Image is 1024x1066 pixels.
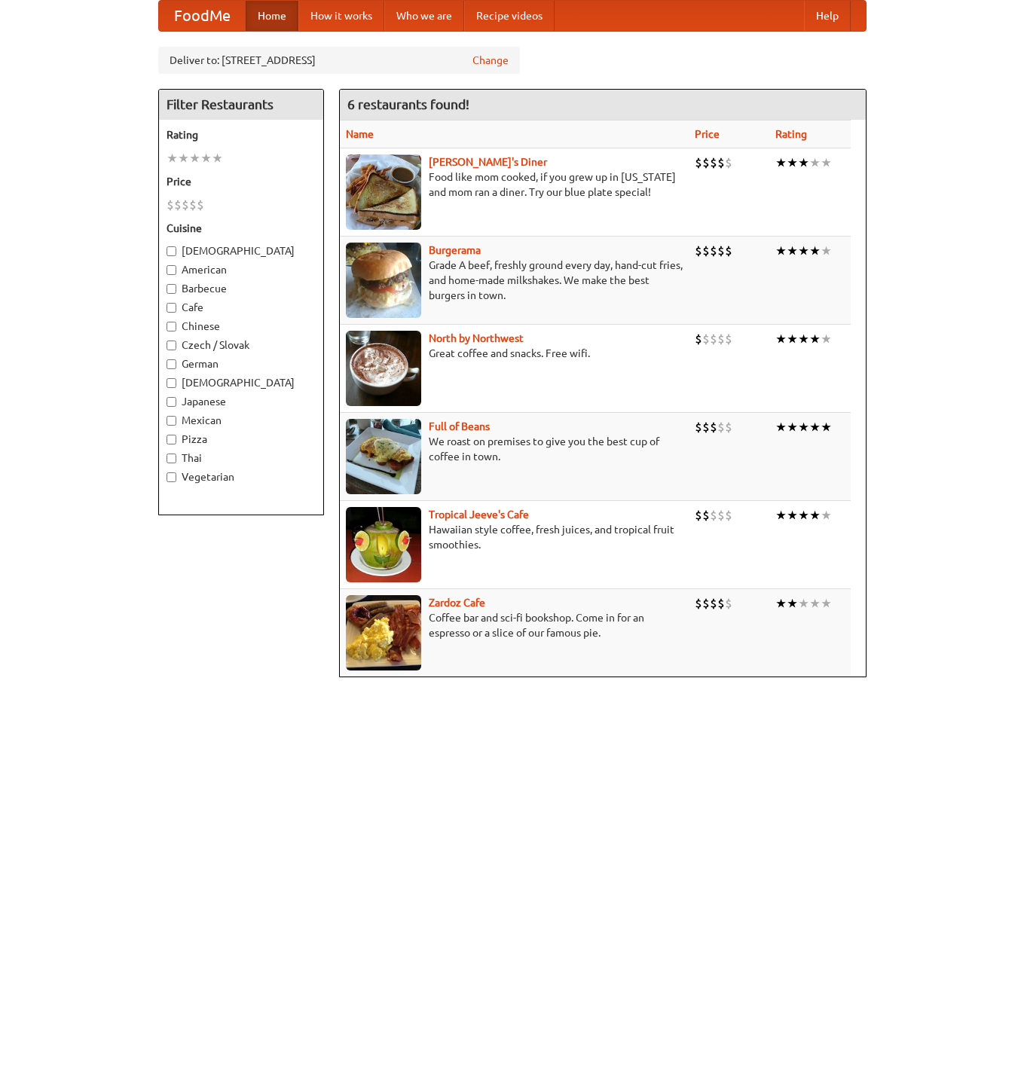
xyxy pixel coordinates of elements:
[167,454,176,463] input: Thai
[717,154,725,171] li: $
[167,394,316,409] label: Japanese
[809,154,821,171] li: ★
[167,435,176,444] input: Pizza
[346,243,421,318] img: burgerama.jpg
[429,332,524,344] a: North by Northwest
[167,322,176,331] input: Chinese
[717,331,725,347] li: $
[182,197,189,213] li: $
[710,419,717,435] li: $
[167,174,316,189] h5: Price
[346,346,683,361] p: Great coffee and snacks. Free wifi.
[695,128,720,140] a: Price
[702,595,710,612] li: $
[695,331,702,347] li: $
[429,420,490,432] a: Full of Beans
[695,595,702,612] li: $
[775,595,787,612] li: ★
[347,97,469,111] ng-pluralize: 6 restaurants found!
[346,522,683,552] p: Hawaiian style coffee, fresh juices, and tropical fruit smoothies.
[717,507,725,524] li: $
[167,469,316,484] label: Vegetarian
[821,595,832,612] li: ★
[189,197,197,213] li: $
[725,243,732,259] li: $
[787,595,798,612] li: ★
[178,150,189,166] li: ★
[159,1,246,31] a: FoodMe
[167,243,316,258] label: [DEMOGRAPHIC_DATA]
[775,419,787,435] li: ★
[429,509,529,521] a: Tropical Jeeve's Cafe
[197,197,204,213] li: $
[702,154,710,171] li: $
[725,507,732,524] li: $
[695,419,702,435] li: $
[200,150,212,166] li: ★
[809,419,821,435] li: ★
[429,597,485,609] a: Zardoz Cafe
[702,243,710,259] li: $
[167,356,316,371] label: German
[167,281,316,296] label: Barbecue
[804,1,851,31] a: Help
[695,507,702,524] li: $
[798,507,809,524] li: ★
[346,154,421,230] img: sallys.jpg
[167,378,176,388] input: [DEMOGRAPHIC_DATA]
[429,244,481,256] b: Burgerama
[710,154,717,171] li: $
[167,338,316,353] label: Czech / Slovak
[717,419,725,435] li: $
[702,507,710,524] li: $
[798,243,809,259] li: ★
[167,303,176,313] input: Cafe
[167,246,176,256] input: [DEMOGRAPHIC_DATA]
[246,1,298,31] a: Home
[346,331,421,406] img: north.jpg
[702,419,710,435] li: $
[695,154,702,171] li: $
[775,128,807,140] a: Rating
[189,150,200,166] li: ★
[346,128,374,140] a: Name
[167,472,176,482] input: Vegetarian
[346,610,683,640] p: Coffee bar and sci-fi bookshop. Come in for an espresso or a slice of our famous pie.
[725,154,732,171] li: $
[464,1,555,31] a: Recipe videos
[346,507,421,582] img: jeeves.jpg
[346,595,421,670] img: zardoz.jpg
[174,197,182,213] li: $
[775,154,787,171] li: ★
[298,1,384,31] a: How it works
[695,243,702,259] li: $
[167,359,176,369] input: German
[167,397,176,407] input: Japanese
[798,154,809,171] li: ★
[798,331,809,347] li: ★
[167,265,176,275] input: American
[167,221,316,236] h5: Cuisine
[725,331,732,347] li: $
[472,53,509,68] a: Change
[710,243,717,259] li: $
[798,595,809,612] li: ★
[429,156,547,168] a: [PERSON_NAME]'s Diner
[167,127,316,142] h5: Rating
[702,331,710,347] li: $
[775,331,787,347] li: ★
[158,47,520,74] div: Deliver to: [STREET_ADDRESS]
[821,154,832,171] li: ★
[346,419,421,494] img: beans.jpg
[346,434,683,464] p: We roast on premises to give you the best cup of coffee in town.
[346,258,683,303] p: Grade A beef, freshly ground every day, hand-cut fries, and home-made milkshakes. We make the bes...
[725,419,732,435] li: $
[717,243,725,259] li: $
[384,1,464,31] a: Who we are
[717,595,725,612] li: $
[787,419,798,435] li: ★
